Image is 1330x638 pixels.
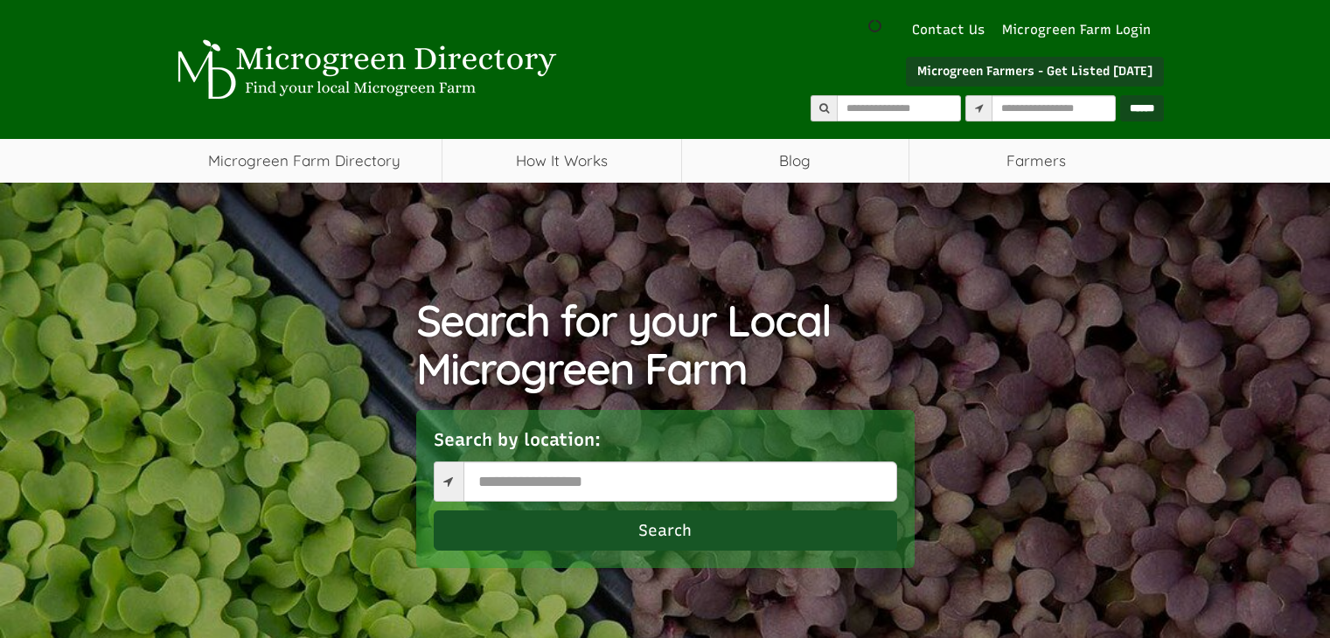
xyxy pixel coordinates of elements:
[167,39,561,101] img: Microgreen Directory
[167,139,442,183] a: Microgreen Farm Directory
[903,21,993,39] a: Contact Us
[906,57,1164,87] a: Microgreen Farmers - Get Listed [DATE]
[909,139,1164,183] span: Farmers
[682,139,909,183] a: Blog
[1002,21,1159,39] a: Microgreen Farm Login
[442,139,681,183] a: How It Works
[434,510,897,551] button: Search
[434,427,601,453] label: Search by location:
[416,296,915,392] h1: Search for your Local Microgreen Farm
